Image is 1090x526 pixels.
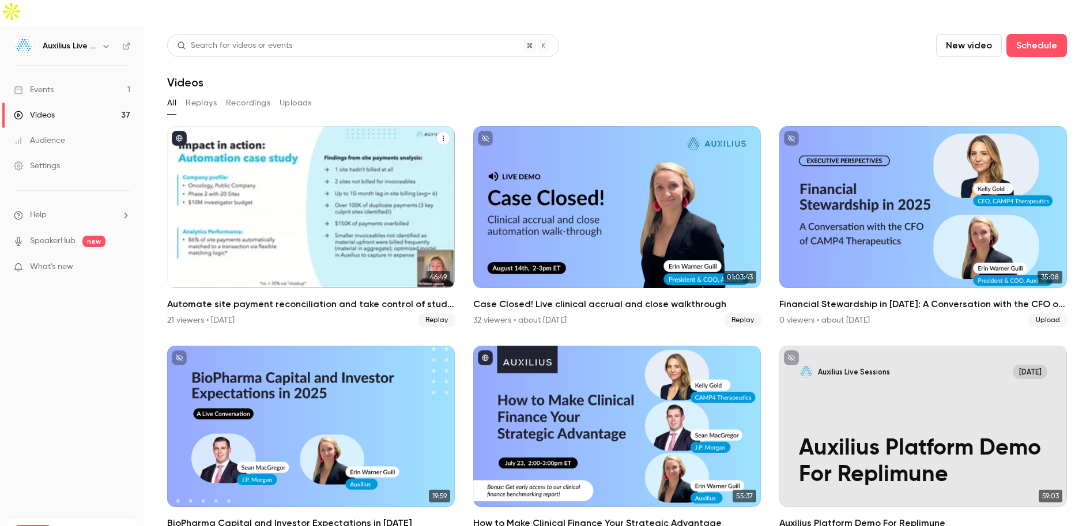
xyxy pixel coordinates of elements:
[1006,34,1067,57] button: Schedule
[30,235,76,247] a: SpeakerHub
[733,490,756,502] span: 55:37
[82,236,105,247] span: new
[1038,271,1062,283] span: 35:08
[473,126,761,327] a: 01:03:43Case Closed! Live clinical accrual and close walkthrough32 viewers • about [DATE]Replay
[14,135,65,146] div: Audience
[784,350,799,365] button: unpublished
[725,313,761,327] span: Replay
[177,40,292,52] div: Search for videos or events
[779,297,1067,311] h2: Financial Stewardship in [DATE]: A Conversation with the CFO of CAMP4 Therapeutics
[167,315,235,326] div: 21 viewers • [DATE]
[473,297,761,311] h2: Case Closed! Live clinical accrual and close walkthrough
[473,315,567,326] div: 32 viewers • about [DATE]
[167,297,455,311] h2: Automate site payment reconciliation and take control of study close-out
[418,313,455,327] span: Replay
[14,109,55,121] div: Videos
[427,271,450,283] span: 46:49
[936,34,1002,57] button: New video
[172,350,187,365] button: unpublished
[784,131,799,146] button: unpublished
[172,131,187,146] button: published
[43,40,97,52] h6: Auxilius Live Sessions
[30,261,73,273] span: What's new
[186,94,217,112] button: Replays
[14,84,54,96] div: Events
[799,365,813,379] img: Auxilius Platform Demo For Replimune
[226,94,270,112] button: Recordings
[167,126,455,327] li: Automate site payment reconciliation and take control of study close-out
[30,209,47,221] span: Help
[14,209,130,221] li: help-dropdown-opener
[723,271,756,283] span: 01:03:43
[14,160,60,172] div: Settings
[280,94,312,112] button: Uploads
[167,94,176,112] button: All
[1029,313,1067,327] span: Upload
[429,490,450,502] span: 19:59
[779,126,1067,327] a: 35:08Financial Stewardship in [DATE]: A Conversation with the CFO of CAMP4 Therapeutics0 viewers ...
[167,126,455,327] a: 46:49Automate site payment reconciliation and take control of study close-out21 viewers • [DATE]R...
[14,37,33,55] img: Auxilius Live Sessions
[473,126,761,327] li: Case Closed! Live clinical accrual and close walkthrough
[779,126,1067,327] li: Financial Stewardship in 2025: A Conversation with the CFO of CAMP4 Therapeutics
[799,436,1048,487] p: Auxilius Platform Demo For Replimune
[478,350,493,365] button: published
[1013,365,1048,379] span: [DATE]
[1039,490,1062,502] span: 59:03
[818,367,890,377] p: Auxilius Live Sessions
[167,75,203,89] h1: Videos
[478,131,493,146] button: unpublished
[779,315,870,326] div: 0 viewers • about [DATE]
